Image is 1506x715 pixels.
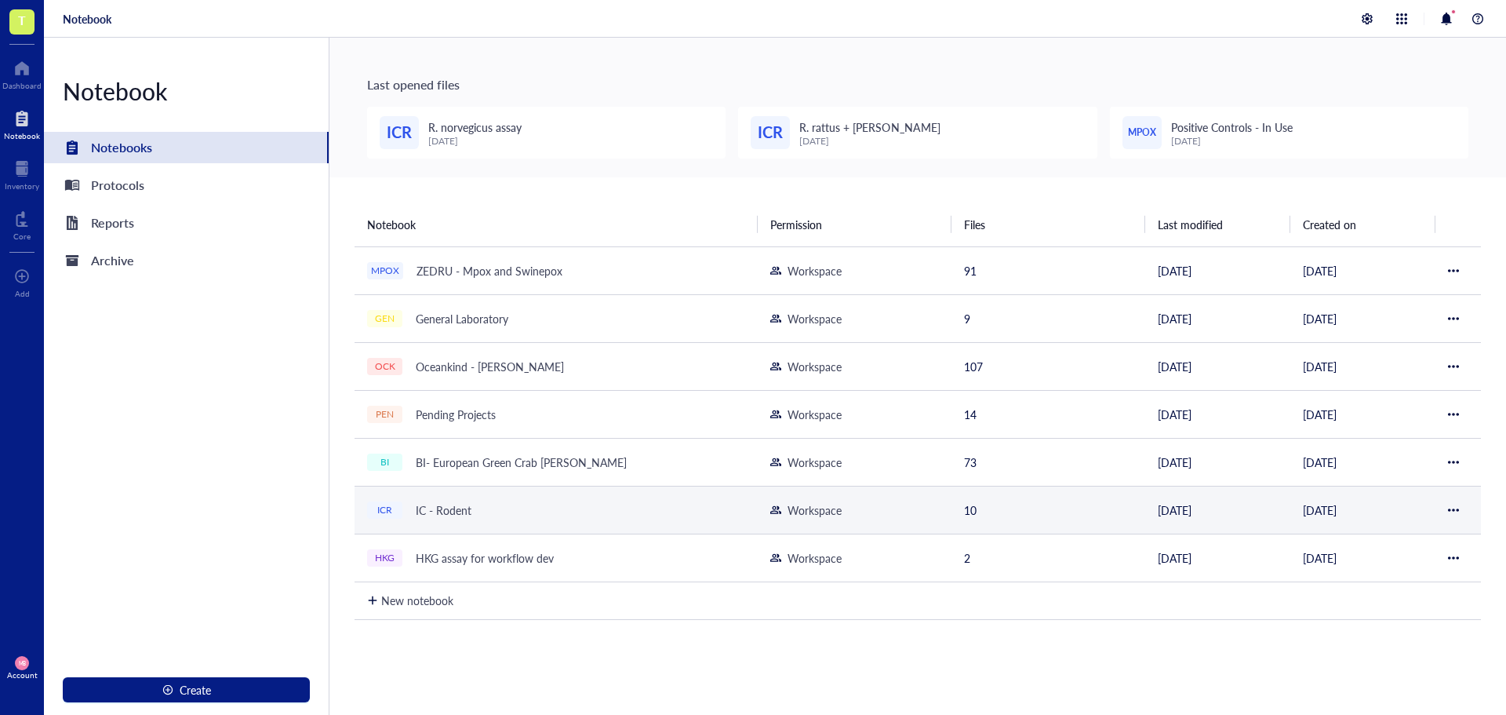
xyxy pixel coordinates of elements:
td: 14 [951,390,1145,438]
div: Core [13,232,31,241]
td: [DATE] [1145,486,1290,534]
a: Archive [44,245,329,276]
td: 2 [951,534,1145,582]
td: 9 [951,294,1145,342]
th: Created on [1290,202,1435,246]
div: IC - Rodent [409,499,478,521]
td: [DATE] [1290,390,1435,438]
td: 91 [951,246,1145,294]
td: [DATE] [1290,246,1435,294]
div: New notebook [381,592,453,609]
div: Notebook [4,131,40,140]
a: Inventory [5,156,39,191]
div: [DATE] [799,136,940,147]
span: ICR [387,120,412,144]
td: [DATE] [1145,342,1290,390]
div: Pending Projects [409,403,503,425]
span: R. rattus + [PERSON_NAME] [799,119,940,135]
div: ZEDRU - Mpox and Swinepox [409,260,569,282]
div: Workspace [788,406,842,423]
div: Last opened files [367,75,1468,94]
div: HKG assay for workflow dev [409,547,561,569]
span: T [18,10,26,30]
td: [DATE] [1145,438,1290,486]
td: [DATE] [1145,246,1290,294]
a: Protocols [44,170,329,201]
span: ICR [758,120,783,144]
th: Permission [758,202,951,246]
div: Reports [91,212,134,234]
div: Workspace [788,310,842,327]
td: 73 [951,438,1145,486]
div: General Laboratory [409,308,515,330]
div: Workspace [788,454,842,471]
td: [DATE] [1145,534,1290,582]
div: Notebook [44,75,329,107]
div: Notebooks [91,137,152,159]
th: Files [951,202,1145,246]
div: Protocols [91,174,144,196]
td: [DATE] [1145,294,1290,342]
div: Workspace [788,549,842,567]
td: [DATE] [1290,438,1435,486]
td: [DATE] [1145,390,1290,438]
span: Positive Controls - In Use [1171,119,1293,135]
a: Reports [44,207,329,239]
div: Workspace [788,502,842,519]
div: Workspace [788,358,842,375]
td: 107 [951,342,1145,390]
td: [DATE] [1290,486,1435,534]
div: Workspace [788,262,842,279]
span: Create [180,684,211,696]
div: Archive [91,250,134,272]
div: Dashboard [2,81,42,90]
div: Add [15,289,30,298]
div: [DATE] [1171,136,1293,147]
button: Create [63,677,310,702]
th: Notebook [355,202,758,246]
a: Core [13,206,31,241]
span: MB [18,660,25,666]
th: Last modified [1145,202,1290,246]
a: Notebook [63,12,111,26]
td: [DATE] [1290,534,1435,582]
div: Inventory [5,181,39,191]
div: Account [7,670,38,680]
a: Notebook [4,106,40,140]
td: [DATE] [1290,342,1435,390]
span: MPOX [1128,126,1156,140]
div: BI- European Green Crab [PERSON_NAME] [409,451,634,473]
td: [DATE] [1290,294,1435,342]
div: [DATE] [428,136,522,147]
td: 10 [951,486,1145,534]
div: Oceankind - [PERSON_NAME] [409,356,571,378]
a: Dashboard [2,56,42,90]
span: R. norvegicus assay [428,119,522,135]
a: Notebooks [44,132,329,163]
